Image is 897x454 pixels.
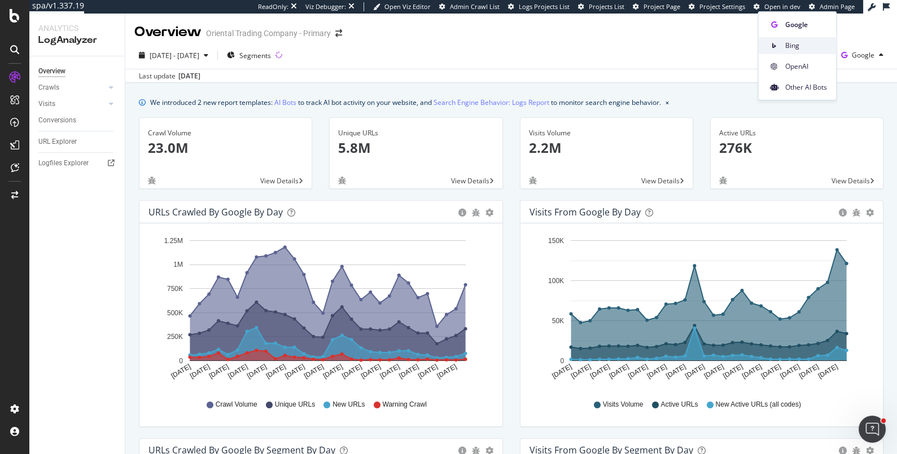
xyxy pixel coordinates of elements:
div: Visits Volume [529,128,684,138]
span: View Details [260,176,299,186]
a: Visits [38,98,106,110]
div: [DATE] [178,71,200,81]
text: [DATE] [607,363,630,380]
span: Other AI Bots [785,82,827,92]
div: bug [852,209,860,217]
span: Bing [785,41,827,51]
text: [DATE] [816,363,839,380]
button: close banner [663,94,672,111]
div: bug [148,177,156,184]
text: [DATE] [340,363,363,380]
text: [DATE] [283,363,306,380]
span: Google [785,20,827,30]
span: Project Settings [699,2,745,11]
a: Search Engine Behavior: Logs Report [434,96,549,108]
span: Unique URLs [275,400,315,409]
span: [DATE] - [DATE] [150,51,199,60]
text: [DATE] [778,363,801,380]
span: OpenAI [785,61,827,72]
div: Visits [38,98,55,110]
div: gear [485,209,493,217]
div: circle-info [839,209,847,217]
div: Crawls [38,82,59,94]
svg: A chart. [530,232,874,389]
text: [DATE] [360,363,382,380]
text: 250K [167,333,183,341]
a: Overview [38,65,117,77]
a: Projects List [578,2,624,11]
text: 1.25M [164,237,183,245]
div: URL Explorer [38,136,77,148]
text: [DATE] [303,363,325,380]
text: 0 [179,357,183,365]
text: 150K [548,237,563,245]
div: bug [529,177,537,184]
p: 2.2M [529,138,684,157]
div: info banner [139,96,883,108]
a: Project Page [633,2,680,11]
div: Overview [134,23,202,42]
div: Unique URLs [338,128,493,138]
div: Crawl Volume [148,128,303,138]
button: Google [837,46,888,64]
div: gear [866,209,874,217]
a: Project Settings [689,2,745,11]
span: Admin Page [820,2,855,11]
text: [DATE] [645,363,668,380]
p: 5.8M [338,138,493,157]
div: bug [338,177,346,184]
p: 276K [719,138,874,157]
text: [DATE] [570,363,592,380]
a: URL Explorer [38,136,117,148]
a: Admin Page [809,2,855,11]
a: Open in dev [754,2,800,11]
text: [DATE] [208,363,230,380]
div: Conversions [38,114,76,126]
span: Logs Projects List [519,2,570,11]
button: [DATE] - [DATE] [134,46,213,64]
text: [DATE] [702,363,725,380]
text: [DATE] [265,363,287,380]
span: View Details [641,176,680,186]
text: [DATE] [683,363,706,380]
div: ReadOnly: [258,2,288,11]
div: Analytics [38,23,116,34]
text: [DATE] [246,363,268,380]
span: View Details [832,176,870,186]
div: Overview [38,65,65,77]
text: 750K [167,285,183,293]
div: Oriental Trading Company - Primary [206,28,331,39]
div: Visits from Google by day [530,206,641,218]
div: Logfiles Explorer [38,157,89,169]
a: Admin Crawl List [439,2,500,11]
div: We introduced 2 new report templates: to track AI bot activity on your website, and to monitor se... [150,96,661,108]
a: Open Viz Editor [373,2,431,11]
div: circle-info [458,209,466,217]
text: [DATE] [664,363,687,380]
text: [DATE] [627,363,649,380]
text: 500K [167,309,183,317]
text: [DATE] [169,363,192,380]
text: [DATE] [189,363,211,380]
div: arrow-right-arrow-left [335,29,342,37]
div: Active URLs [719,128,874,138]
button: Segments [222,46,275,64]
text: [DATE] [397,363,420,380]
span: Open Viz Editor [384,2,431,11]
a: Crawls [38,82,106,94]
div: A chart. [148,232,493,389]
span: Google [852,50,874,60]
text: [DATE] [759,363,782,380]
text: [DATE] [550,363,573,380]
text: [DATE] [797,363,820,380]
div: Last update [139,71,200,81]
a: AI Bots [274,96,296,108]
text: [DATE] [226,363,249,380]
text: [DATE] [740,363,763,380]
span: Active URLs [660,400,698,409]
span: Admin Crawl List [450,2,500,11]
span: New Active URLs (all codes) [715,400,800,409]
div: LogAnalyzer [38,34,116,47]
text: 1M [173,261,183,269]
div: bug [719,177,727,184]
